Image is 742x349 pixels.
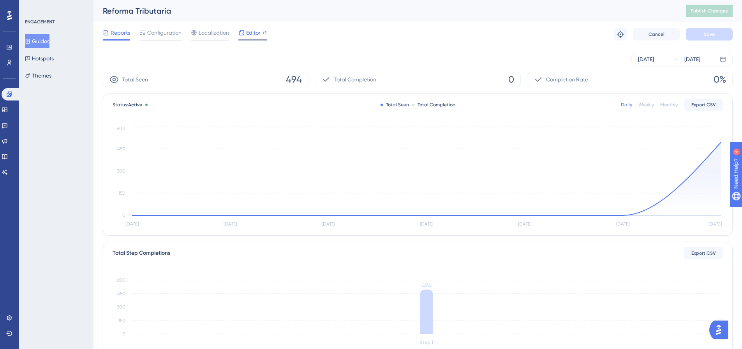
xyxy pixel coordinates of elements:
[709,318,733,342] iframe: UserGuiding AI Assistant Launcher
[117,291,125,296] tspan: 450
[117,126,125,131] tspan: 600
[686,5,733,17] button: Publish Changes
[125,221,139,227] tspan: [DATE]
[691,102,716,108] span: Export CSV
[649,31,664,37] span: Cancel
[117,304,125,310] tspan: 300
[117,146,125,152] tspan: 450
[709,221,722,227] tspan: [DATE]
[691,250,716,256] span: Export CSV
[246,28,261,37] span: Editor
[122,75,148,84] span: Total Seen
[660,102,678,108] div: Monthly
[704,31,715,37] span: Save
[25,19,55,25] div: ENGAGEMENT
[118,318,125,323] tspan: 150
[25,51,54,65] button: Hotspots
[18,2,49,11] span: Need Help?
[117,168,125,174] tspan: 300
[224,221,237,227] tspan: [DATE]
[25,69,51,83] button: Themes
[147,28,182,37] span: Configuration
[122,331,125,337] tspan: 0
[103,5,666,16] div: Reforma Tributaria
[684,55,700,64] div: [DATE]
[420,221,433,227] tspan: [DATE]
[113,249,170,258] div: Total Step Completions
[621,102,632,108] div: Daily
[518,221,531,227] tspan: [DATE]
[286,73,302,86] span: 494
[113,102,142,108] span: Status:
[684,247,723,259] button: Export CSV
[691,8,728,14] span: Publish Changes
[117,277,125,283] tspan: 600
[111,28,130,37] span: Reports
[334,75,376,84] span: Total Completion
[412,102,455,108] div: Total Completion
[322,221,335,227] tspan: [DATE]
[638,55,654,64] div: [DATE]
[616,221,629,227] tspan: [DATE]
[686,28,733,41] button: Save
[25,34,49,48] button: Guides
[638,102,654,108] div: Weekly
[714,73,726,86] span: 0%
[118,190,125,196] tspan: 150
[420,340,433,345] tspan: Step 1
[508,73,514,86] span: 0
[546,75,588,84] span: Completion Rate
[421,282,432,289] tspan: 494
[684,99,723,111] button: Export CSV
[199,28,229,37] span: Localization
[128,102,142,108] span: Active
[633,28,680,41] button: Cancel
[54,4,56,10] div: 4
[122,213,125,218] tspan: 0
[381,102,409,108] div: Total Seen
